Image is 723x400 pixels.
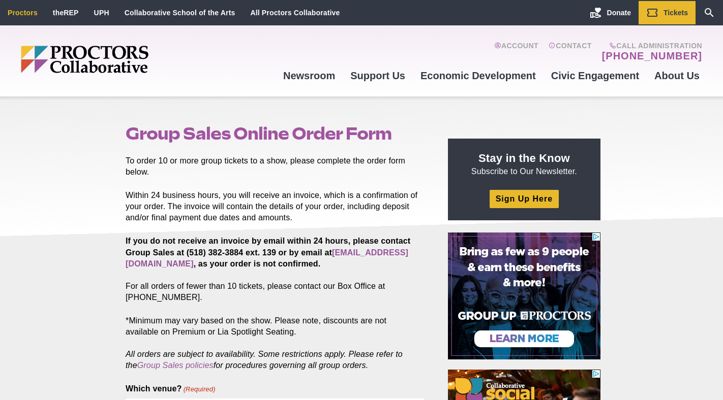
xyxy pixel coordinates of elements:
[126,350,403,370] em: All orders are subject to availability. Some restrictions apply. Please refer to the for procedur...
[21,46,227,73] img: Proctors logo
[126,155,425,178] p: To order 10 or more group tickets to a show, please complete the order form below.
[599,42,702,50] span: Call Administration
[126,237,410,268] strong: If you do not receive an invoice by email within 24 hours, please contact Group Sales at (518) 38...
[647,62,707,89] a: About Us
[250,9,340,17] a: All Proctors Collaborative
[343,62,413,89] a: Support Us
[276,62,343,89] a: Newsroom
[696,1,723,24] a: Search
[53,9,79,17] a: theREP
[8,9,38,17] a: Proctors
[126,315,425,371] p: *Minimum may vary based on the show. Please note, discounts are not available on Premium or Lia S...
[664,9,688,17] span: Tickets
[126,190,425,223] p: Within 24 business hours, you will receive an invoice, which is a confirmation of your order. The...
[607,9,631,17] span: Donate
[490,190,559,208] a: Sign Up Here
[126,236,425,303] p: For all orders of fewer than 10 tickets, please contact our Box Office at [PHONE_NUMBER].
[602,50,702,62] a: [PHONE_NUMBER]
[126,383,216,394] label: Which venue?
[94,9,109,17] a: UPH
[183,385,216,394] span: (Required)
[460,151,588,177] p: Subscribe to Our Newsletter.
[639,1,696,24] a: Tickets
[126,124,425,143] h1: Group Sales Online Order Form
[137,361,214,370] a: Group Sales policies
[544,62,647,89] a: Civic Engagement
[126,248,408,268] a: [EMAIL_ADDRESS][DOMAIN_NAME]
[413,62,544,89] a: Economic Development
[582,1,639,24] a: Donate
[494,42,538,62] a: Account
[478,152,570,164] strong: Stay in the Know
[448,232,600,359] iframe: Advertisement
[125,9,235,17] a: Collaborative School of the Arts
[549,42,592,62] a: Contact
